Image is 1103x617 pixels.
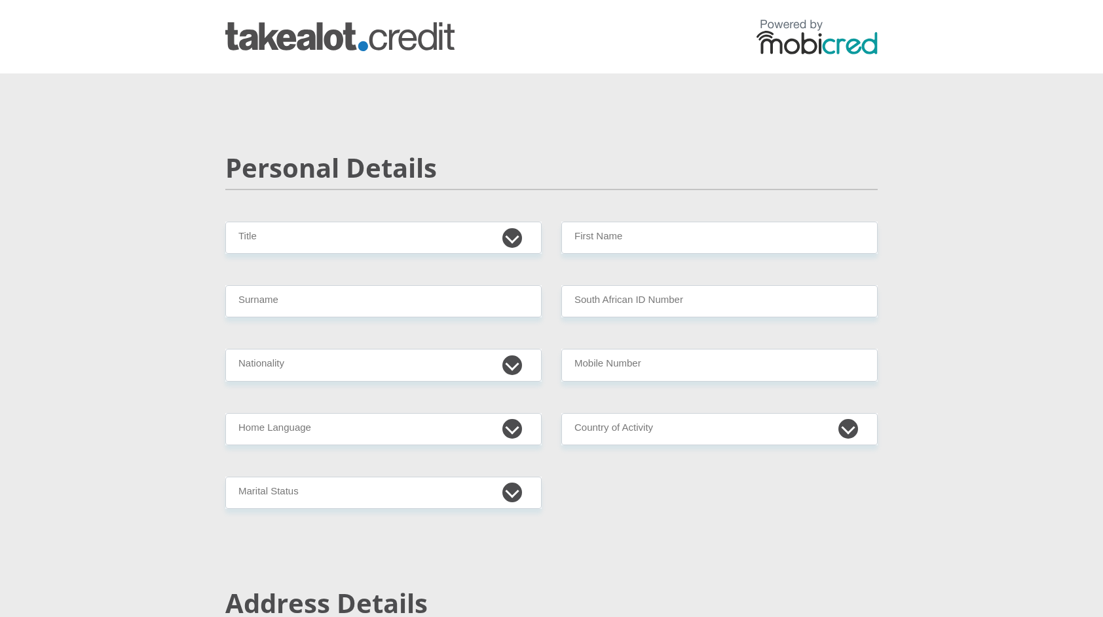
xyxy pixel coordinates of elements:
[225,152,878,184] h2: Personal Details
[225,22,455,51] img: takealot_credit logo
[561,349,878,381] input: Contact Number
[757,19,878,54] img: powered by mobicred logo
[225,285,542,317] input: Surname
[561,285,878,317] input: ID Number
[561,222,878,254] input: First Name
